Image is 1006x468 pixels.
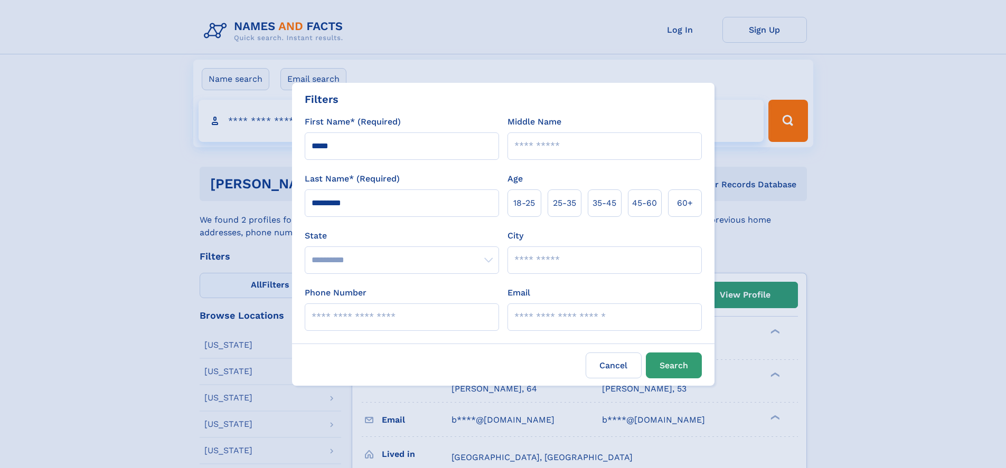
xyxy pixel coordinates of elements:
[305,173,400,185] label: Last Name* (Required)
[305,230,499,242] label: State
[646,352,702,378] button: Search
[553,197,576,209] span: 25‑35
[305,286,366,299] label: Phone Number
[677,197,693,209] span: 60+
[593,197,616,209] span: 35‑45
[507,286,530,299] label: Email
[632,197,657,209] span: 45‑60
[507,116,561,128] label: Middle Name
[507,173,523,185] label: Age
[586,352,642,378] label: Cancel
[513,197,535,209] span: 18‑25
[305,91,339,107] div: Filters
[507,230,523,242] label: City
[305,116,401,128] label: First Name* (Required)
